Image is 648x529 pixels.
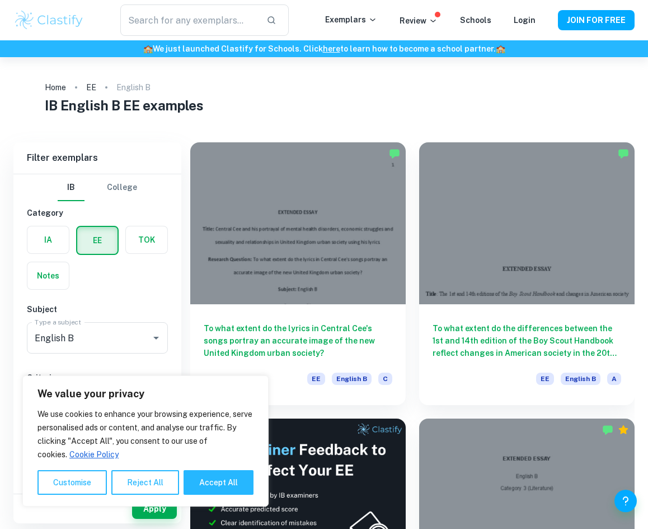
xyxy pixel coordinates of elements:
[69,449,119,460] a: Cookie Policy
[13,142,181,174] h6: Filter exemplars
[143,44,153,53] span: 🏫
[13,9,84,31] img: Clastify logo
[433,322,621,359] h6: To what extent do the differences between the 1st and 14th edition of the Boy Scout Handbook refl...
[45,80,66,95] a: Home
[602,424,613,435] img: Marked
[107,174,137,201] button: College
[514,16,536,25] a: Login
[35,317,81,327] label: Type a subject
[561,373,600,385] span: English B
[536,373,554,385] span: EE
[400,15,438,27] p: Review
[27,262,69,289] button: Notes
[116,81,151,94] p: English B
[419,142,635,405] a: To what extent do the differences between the 1st and 14th edition of the Boy Scout Handbook refl...
[558,10,635,30] button: JOIN FOR FREE
[325,13,377,26] p: Exemplars
[190,142,406,405] a: To what extent do the lyrics in Central Cee's songs portray an accurate image of the new United K...
[27,303,168,315] h6: Subject
[496,44,505,53] span: 🏫
[618,424,629,435] div: Premium
[614,490,637,512] button: Help and Feedback
[378,373,392,385] span: C
[618,148,629,159] img: Marked
[204,322,392,359] h6: To what extent do the lyrics in Central Cee's songs portray an accurate image of the new United K...
[37,470,107,495] button: Customise
[332,373,372,385] span: English B
[58,174,137,201] div: Filter type choice
[184,470,253,495] button: Accept All
[37,407,253,461] p: We use cookies to enhance your browsing experience, serve personalised ads or content, and analys...
[2,43,646,55] h6: We just launched Clastify for Schools. Click to learn how to become a school partner.
[27,372,168,384] h6: Criteria
[307,373,325,385] span: EE
[77,227,118,254] button: EE
[148,330,164,346] button: Open
[132,499,177,519] button: Apply
[389,148,400,159] img: Marked
[460,16,491,25] a: Schools
[27,207,168,219] h6: Category
[45,95,604,115] h1: IB English B EE examples
[86,80,96,95] a: EE
[323,44,340,53] a: here
[120,4,257,36] input: Search for any exemplars...
[111,470,179,495] button: Reject All
[37,387,253,401] p: We value your privacy
[126,226,167,253] button: TOK
[58,174,84,201] button: IB
[27,226,69,253] button: IA
[22,375,269,507] div: We value your privacy
[607,373,621,385] span: A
